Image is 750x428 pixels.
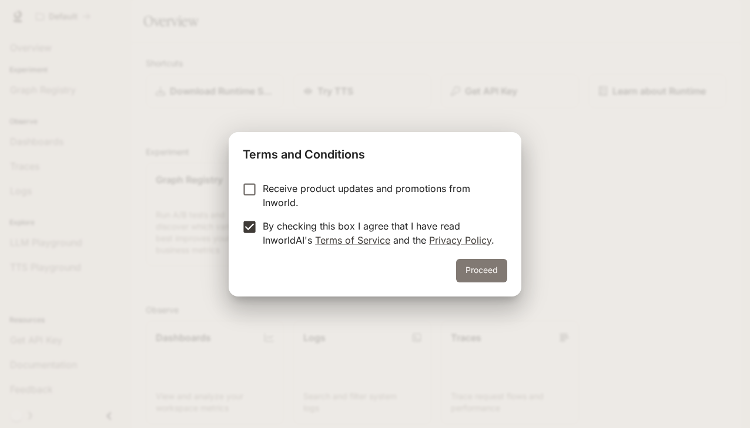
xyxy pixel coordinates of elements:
h2: Terms and Conditions [229,132,521,172]
a: Terms of Service [315,234,390,246]
a: Privacy Policy [429,234,491,246]
button: Proceed [456,259,507,282]
p: By checking this box I agree that I have read InworldAI's and the . [263,219,498,247]
p: Receive product updates and promotions from Inworld. [263,181,498,210]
